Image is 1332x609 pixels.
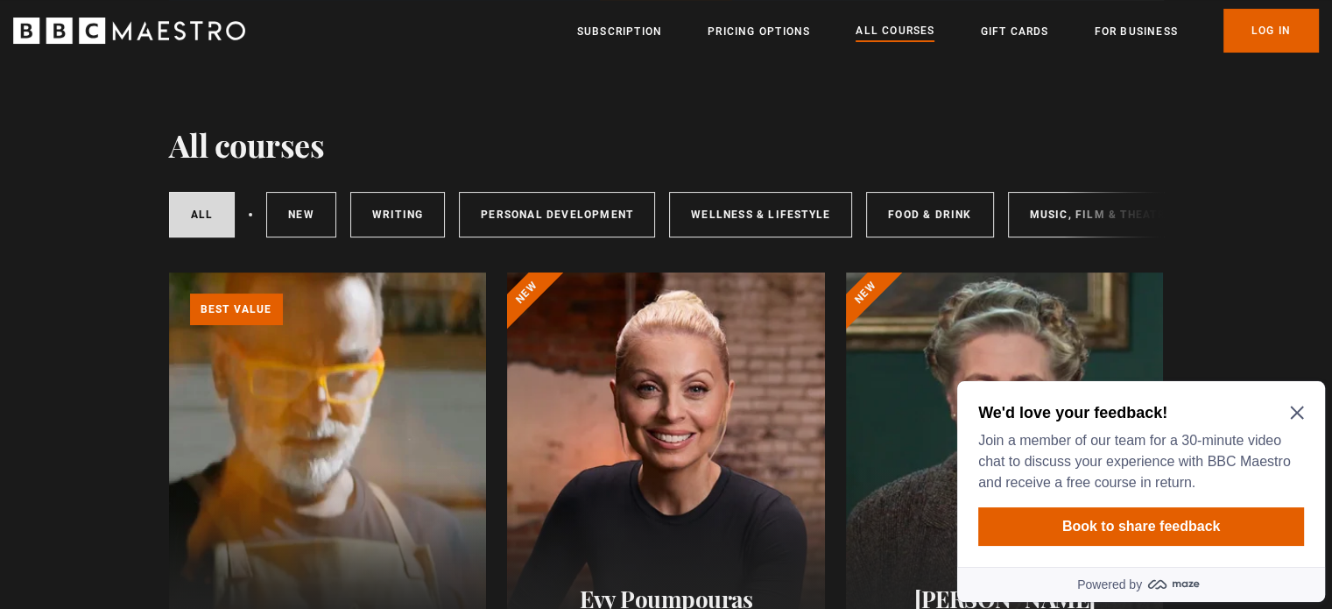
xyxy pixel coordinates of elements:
a: Gift Cards [980,23,1048,40]
p: Join a member of our team for a 30-minute video chat to discuss your experience with BBC Maestro ... [28,56,347,119]
a: Subscription [577,23,662,40]
a: Pricing Options [708,23,810,40]
a: All [169,192,236,237]
a: For business [1094,23,1177,40]
div: Optional study invitation [7,7,375,228]
button: Book to share feedback [28,133,354,172]
a: Personal Development [459,192,655,237]
svg: BBC Maestro [13,18,245,44]
p: Best value [190,294,283,325]
a: Writing [350,192,445,237]
a: Powered by maze [7,193,375,228]
a: All Courses [856,22,934,41]
button: Close Maze Prompt [340,32,354,46]
a: Food & Drink [866,192,993,237]
a: Log In [1223,9,1319,53]
a: New [266,192,336,237]
nav: Primary [577,9,1319,53]
h1: All courses [169,126,325,163]
a: Music, Film & Theatre [1008,192,1195,237]
h2: We'd love your feedback! [28,28,347,49]
a: Wellness & Lifestyle [669,192,852,237]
